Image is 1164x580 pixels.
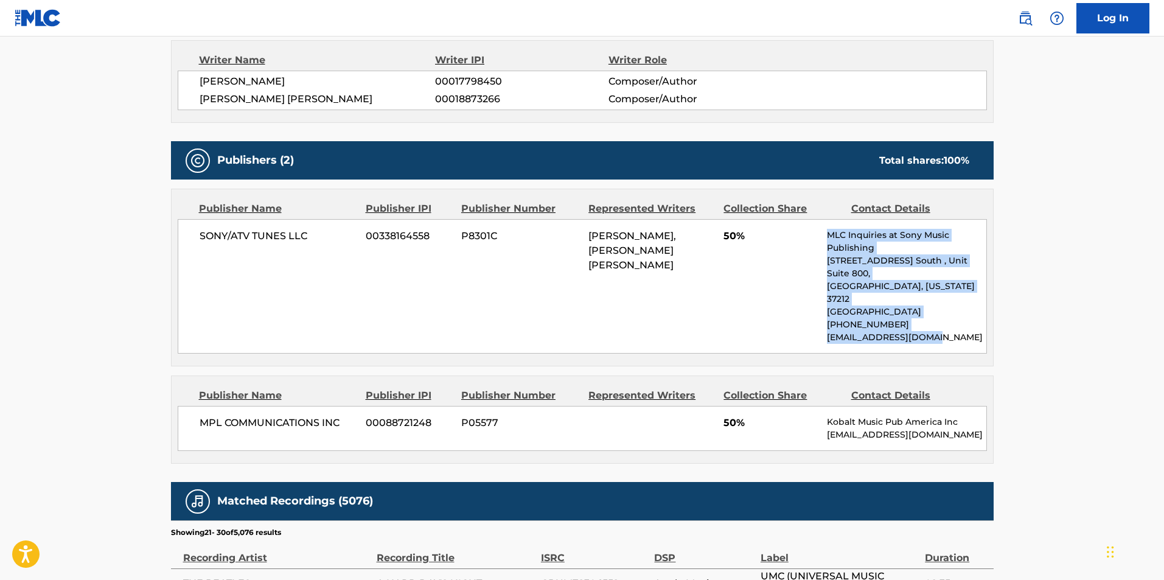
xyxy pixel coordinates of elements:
div: Publisher Number [461,201,579,216]
div: Writer Role [608,53,766,68]
span: [PERSON_NAME], [PERSON_NAME] [PERSON_NAME] [588,230,676,271]
p: [GEOGRAPHIC_DATA] [827,306,986,318]
h5: Publishers (2) [217,153,294,167]
div: Label [761,538,919,565]
div: Total shares: [879,153,969,168]
div: Collection Share [723,388,842,403]
span: SONY/ATV TUNES LLC [200,229,357,243]
span: P05577 [461,416,579,430]
img: Matched Recordings [190,494,205,509]
div: Writer IPI [435,53,608,68]
img: MLC Logo [15,9,61,27]
div: Represented Writers [588,201,714,216]
p: Showing 21 - 30 of 5,076 results [171,527,281,538]
div: Help [1045,6,1069,30]
span: Composer/Author [608,92,766,107]
img: search [1018,11,1033,26]
div: Writer Name [199,53,436,68]
a: Log In [1076,3,1149,33]
div: Drag [1107,534,1114,570]
div: Publisher Name [199,201,357,216]
img: help [1050,11,1064,26]
span: 00338164558 [366,229,452,243]
div: Publisher IPI [366,388,452,403]
p: [PHONE_NUMBER] [827,318,986,331]
p: [GEOGRAPHIC_DATA], [US_STATE] 37212 [827,280,986,306]
span: MPL COMMUNICATIONS INC [200,416,357,430]
div: Contact Details [851,201,969,216]
div: Recording Title [377,538,535,565]
div: Publisher Number [461,388,579,403]
span: P8301C [461,229,579,243]
p: [STREET_ADDRESS] South , Unit Suite 800, [827,254,986,280]
span: 00018873266 [435,92,608,107]
span: 50% [723,416,818,430]
div: Duration [925,538,987,565]
span: 00017798450 [435,74,608,89]
span: 50% [723,229,818,243]
div: Publisher IPI [366,201,452,216]
div: Represented Writers [588,388,714,403]
div: Collection Share [723,201,842,216]
span: Composer/Author [608,74,766,89]
p: MLC Inquiries at Sony Music Publishing [827,229,986,254]
span: 100 % [944,155,969,166]
p: [EMAIL_ADDRESS][DOMAIN_NAME] [827,331,986,344]
p: [EMAIL_ADDRESS][DOMAIN_NAME] [827,428,986,441]
iframe: Chat Widget [1103,522,1164,580]
div: Recording Artist [183,538,371,565]
span: [PERSON_NAME] [200,74,436,89]
div: Contact Details [851,388,969,403]
div: Publisher Name [199,388,357,403]
a: Public Search [1013,6,1037,30]
img: Publishers [190,153,205,168]
span: 00088721248 [366,416,452,430]
p: Kobalt Music Pub America Inc [827,416,986,428]
div: DSP [654,538,754,565]
span: [PERSON_NAME] [PERSON_NAME] [200,92,436,107]
div: ISRC [541,538,649,565]
h5: Matched Recordings (5076) [217,494,373,508]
